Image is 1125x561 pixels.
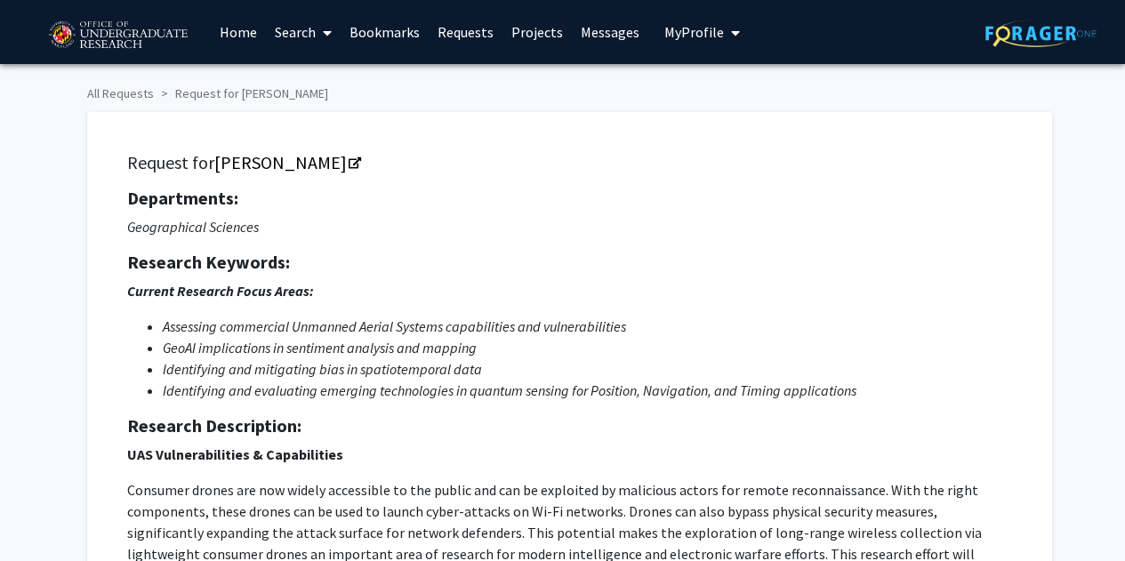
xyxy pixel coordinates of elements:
[87,77,1039,103] ol: breadcrumb
[572,1,648,63] a: Messages
[163,380,1012,401] li: Identifying and evaluating emerging technologies in quantum sensing for Position, Navigation, and...
[127,152,1012,173] h5: Request for
[154,84,328,103] li: Request for [PERSON_NAME]
[502,1,572,63] a: Projects
[127,251,290,273] strong: Research Keywords:
[664,23,724,41] span: My Profile
[985,20,1097,47] img: ForagerOne Logo
[127,414,301,437] strong: Research Description:
[266,1,341,63] a: Search
[127,187,238,209] strong: Departments:
[127,218,259,236] i: Geographical Sciences
[127,282,314,300] strong: Current Research Focus Areas:
[163,358,1012,380] li: Identifying and mitigating bias in spatiotemporal data
[87,85,154,101] a: All Requests
[429,1,502,63] a: Requests
[43,13,193,58] img: University of Maryland Logo
[13,481,76,548] iframe: Chat
[211,1,266,63] a: Home
[214,151,359,173] a: Opens in a new tab
[127,445,343,463] strong: UAS Vulnerabilities & Capabilities
[163,337,1012,358] li: GeoAI implications in sentiment analysis and mapping
[163,316,1012,337] li: Assessing commercial Unmanned Aerial Systems capabilities and vulnerabilities
[341,1,429,63] a: Bookmarks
